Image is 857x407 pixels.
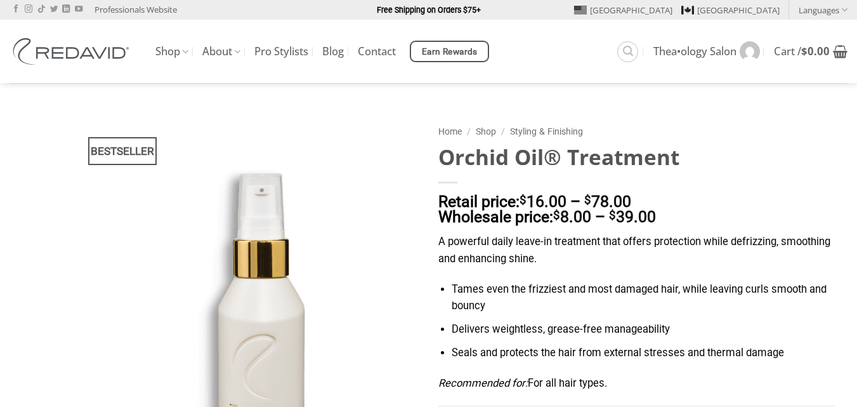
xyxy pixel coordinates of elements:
a: View cart [774,37,847,65]
em: Recommended for: [438,377,528,389]
a: Shop [476,126,496,137]
span: / [501,126,505,137]
img: REDAVID Salon Products | United States [10,38,136,65]
li: Seals and protects the hair from external stresses and thermal damage [452,345,834,362]
a: Thea•ology Salon [653,35,760,68]
span: Cart / [774,46,830,57]
span: $ [584,194,591,206]
a: Follow on YouTube [75,5,82,14]
a: Follow on Twitter [50,5,58,14]
span: – [595,208,605,226]
span: Retail price: [438,192,520,211]
span: $ [553,210,560,222]
p: A powerful daily leave-in treatment that offers protection while defrizzing, smoothing and enhanc... [438,234,835,267]
span: Earn Rewards [422,45,478,59]
a: [GEOGRAPHIC_DATA] [681,1,780,20]
a: Follow on Facebook [12,5,20,14]
li: Tames even the frizziest and most damaged hair, while leaving curls smooth and bouncy [452,281,834,315]
li: Delivers weightless, grease-free manageability [452,321,834,338]
bdi: 16.00 [520,192,566,211]
nav: Breadcrumb [438,124,835,139]
a: Search [617,41,638,62]
span: / [467,126,471,137]
a: Earn Rewards [410,41,489,62]
a: Shop [155,39,188,64]
span: – [570,192,580,211]
a: Languages [799,1,847,19]
bdi: 39.00 [609,208,656,226]
strong: Free Shipping on Orders $75+ [377,5,481,15]
bdi: 0.00 [801,44,830,58]
a: Contact [358,40,396,63]
a: Blog [322,40,344,63]
a: Follow on LinkedIn [62,5,70,14]
bdi: 78.00 [584,192,631,211]
a: Pro Stylists [254,40,308,63]
span: $ [520,194,527,206]
span: Wholesale price: [438,208,553,226]
span: $ [801,44,808,58]
a: Styling & Finishing [510,126,583,137]
h1: Orchid Oil® Treatment [438,143,835,171]
a: Follow on TikTok [37,5,45,14]
span: Thea•ology Salon [653,46,736,57]
a: [GEOGRAPHIC_DATA] [574,1,672,20]
p: For all hair types. [438,375,835,392]
a: Follow on Instagram [25,5,32,14]
span: $ [609,210,616,222]
bdi: 8.00 [553,208,591,226]
a: About [202,39,240,64]
a: Home [438,126,462,137]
